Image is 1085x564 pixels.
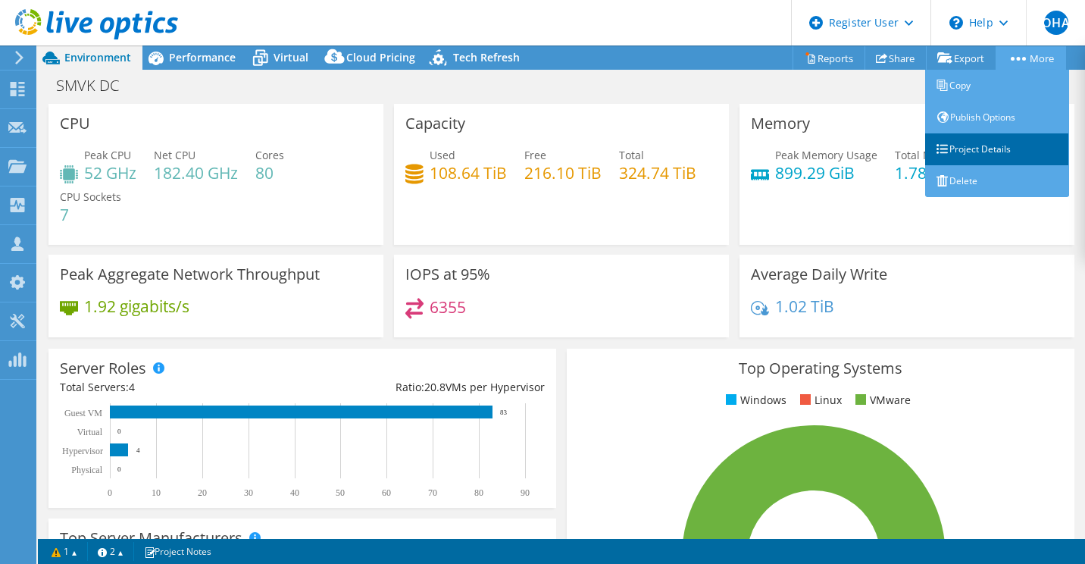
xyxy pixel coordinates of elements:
[117,465,121,473] text: 0
[60,530,242,547] h3: Top Server Manufacturers
[722,392,786,409] li: Windows
[64,408,102,418] text: Guest VM
[255,164,284,181] h4: 80
[578,360,1063,377] h3: Top Operating Systems
[430,164,507,181] h4: 108.64 TiB
[619,148,644,162] span: Total
[852,392,911,409] li: VMware
[775,298,834,315] h4: 1.02 TiB
[428,487,437,498] text: 70
[274,50,308,64] span: Virtual
[60,266,320,283] h3: Peak Aggregate Network Throughput
[87,542,134,561] a: 2
[41,542,88,561] a: 1
[64,50,131,64] span: Environment
[129,380,135,394] span: 4
[895,164,965,181] h4: 1.78 TiB
[117,428,121,435] text: 0
[925,70,1069,102] a: Copy
[775,164,877,181] h4: 899.29 GiB
[865,46,927,70] a: Share
[154,164,238,181] h4: 182.40 GHz
[108,487,112,498] text: 0
[84,164,136,181] h4: 52 GHz
[474,487,483,498] text: 80
[62,446,103,456] text: Hypervisor
[60,206,121,223] h4: 7
[60,379,302,396] div: Total Servers:
[793,46,865,70] a: Reports
[255,148,284,162] span: Cores
[895,148,965,162] span: Total Memory
[405,115,465,132] h3: Capacity
[71,465,102,475] text: Physical
[169,50,236,64] span: Performance
[925,102,1069,133] a: Publish Options
[84,298,189,315] h4: 1.92 gigabits/s
[133,542,222,561] a: Project Notes
[60,360,146,377] h3: Server Roles
[430,148,455,162] span: Used
[405,266,490,283] h3: IOPS at 95%
[751,115,810,132] h3: Memory
[775,148,877,162] span: Peak Memory Usage
[430,299,466,315] h4: 6355
[382,487,391,498] text: 60
[198,487,207,498] text: 20
[524,148,546,162] span: Free
[302,379,545,396] div: Ratio: VMs per Hypervisor
[619,164,696,181] h4: 324.74 TiB
[925,165,1069,197] a: Delete
[84,148,131,162] span: Peak CPU
[521,487,530,498] text: 90
[926,46,996,70] a: Export
[453,50,520,64] span: Tech Refresh
[500,409,508,416] text: 83
[77,427,103,437] text: Virtual
[49,77,142,94] h1: SMVK DC
[751,266,887,283] h3: Average Daily Write
[336,487,345,498] text: 50
[796,392,842,409] li: Linux
[136,446,140,454] text: 4
[60,115,90,132] h3: CPU
[925,133,1069,165] a: Project Details
[244,487,253,498] text: 30
[60,190,121,204] span: CPU Sockets
[996,46,1066,70] a: More
[152,487,161,498] text: 10
[524,164,602,181] h4: 216.10 TiB
[346,50,415,64] span: Cloud Pricing
[1044,11,1068,35] span: OHA
[154,148,195,162] span: Net CPU
[424,380,446,394] span: 20.8
[949,16,963,30] svg: \n
[290,487,299,498] text: 40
